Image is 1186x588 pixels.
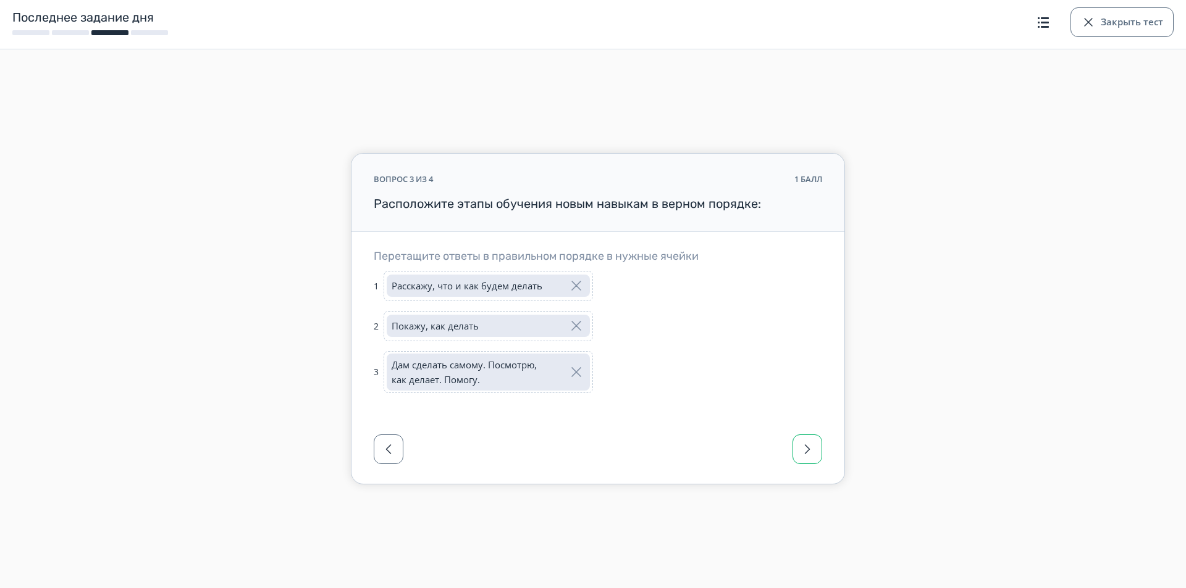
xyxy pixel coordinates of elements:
[384,312,592,341] div: Перетащите ответ сюда
[384,352,592,392] div: Перетащите ответ сюда
[374,249,822,263] h3: Перетащите ответы в правильном порядке в нужные ячейки
[374,173,433,186] div: вопрос 3 из 4
[374,280,379,292] div: 1
[387,275,590,297] div: Расскажу, что и как будем делать
[1070,7,1174,37] button: Закрыть тест
[387,315,590,337] div: Покажу, как делать
[794,173,822,186] div: 1 балл
[384,271,592,300] div: Перетащите ответ сюда
[374,320,379,333] div: 2
[387,354,590,391] div: Дам сделать самому. Посмотрю, как делает. Помогу.
[12,9,988,25] h1: Последнее задание дня
[374,365,379,378] div: 3
[374,196,822,212] h5: Расположите этапы обучения новым навыкам в верном порядке:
